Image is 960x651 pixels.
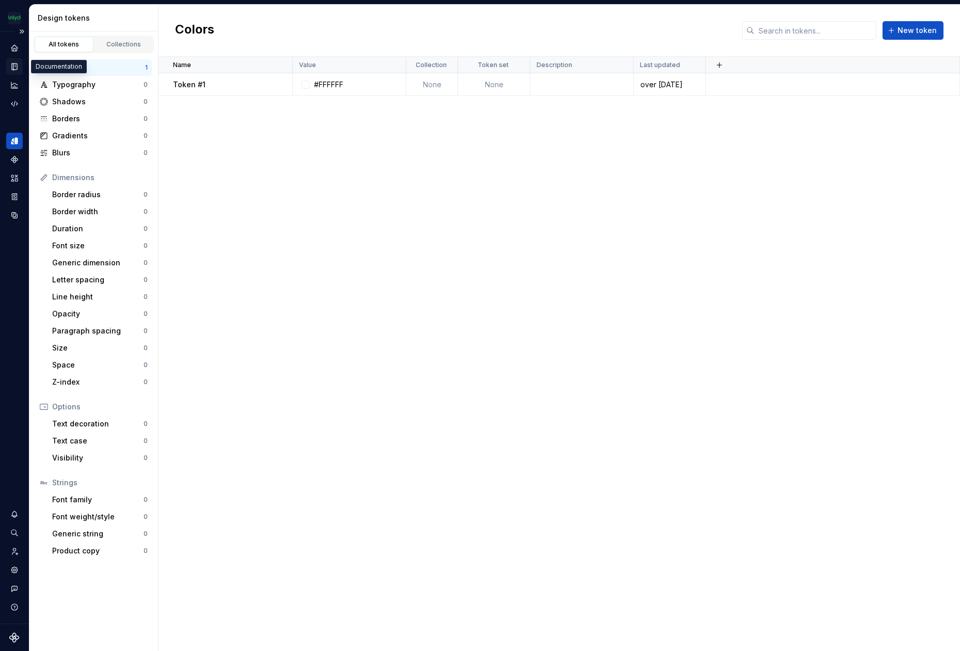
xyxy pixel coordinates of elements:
[640,61,680,69] p: Last updated
[48,543,152,559] a: Product copy0
[52,343,144,353] div: Size
[6,40,23,56] a: Home
[48,289,152,305] a: Line height0
[144,310,148,318] div: 0
[144,344,148,352] div: 0
[52,309,144,319] div: Opacity
[52,419,144,429] div: Text decoration
[52,275,144,285] div: Letter spacing
[52,131,144,141] div: Gradients
[48,237,152,254] a: Font size0
[36,93,152,110] a: Shadows0
[6,207,23,224] a: Data sources
[52,172,148,183] div: Dimensions
[52,478,148,488] div: Strings
[36,59,152,76] a: Colors1
[14,24,29,39] button: Expand sidebar
[52,80,144,90] div: Typography
[6,525,23,541] button: Search ⌘K
[52,224,144,234] div: Duration
[48,220,152,237] a: Duration0
[48,374,152,390] a: Z-index0
[36,145,152,161] a: Blurs0
[144,115,148,123] div: 0
[52,97,144,107] div: Shadows
[144,420,148,428] div: 0
[52,258,144,268] div: Generic dimension
[144,149,148,157] div: 0
[52,62,145,73] div: Colors
[478,61,509,69] p: Token set
[6,58,23,75] a: Documentation
[6,133,23,149] a: Design tokens
[48,450,152,466] a: Visibility0
[144,547,148,555] div: 0
[31,60,87,73] div: Documentation
[48,416,152,432] a: Text decoration0
[48,272,152,288] a: Letter spacing0
[52,114,144,124] div: Borders
[173,80,206,90] p: Token #1
[36,128,152,144] a: Gradients0
[458,73,530,96] td: None
[406,73,458,96] td: None
[52,326,144,336] div: Paragraph spacing
[98,40,150,49] div: Collections
[48,186,152,203] a: Border radius0
[48,491,152,508] a: Font family0
[8,12,21,24] img: 91fb9bbd-befe-470e-ae9b-8b56c3f0f44a.png
[144,378,148,386] div: 0
[6,506,23,522] button: Notifications
[6,188,23,205] a: Storybook stories
[144,293,148,301] div: 0
[144,81,148,89] div: 0
[48,255,152,271] a: Generic dimension0
[6,170,23,186] a: Assets
[52,241,144,251] div: Font size
[52,495,144,505] div: Font family
[52,529,144,539] div: Generic string
[9,632,20,643] a: Supernova Logo
[52,402,148,412] div: Options
[754,21,876,40] input: Search in tokens...
[6,96,23,112] a: Code automation
[52,546,144,556] div: Product copy
[52,512,144,522] div: Font weight/style
[144,361,148,369] div: 0
[48,340,152,356] a: Size0
[6,562,23,578] a: Settings
[48,509,152,525] a: Font weight/style0
[144,327,148,335] div: 0
[48,357,152,373] a: Space0
[52,436,144,446] div: Text case
[144,513,148,521] div: 0
[6,580,23,597] button: Contact support
[883,21,943,40] button: New token
[898,25,937,36] span: New token
[144,530,148,538] div: 0
[299,61,316,69] p: Value
[144,276,148,284] div: 0
[36,110,152,127] a: Borders0
[48,433,152,449] a: Text case0
[52,207,144,217] div: Border width
[48,306,152,322] a: Opacity0
[144,190,148,199] div: 0
[144,496,148,504] div: 0
[144,242,148,250] div: 0
[48,203,152,220] a: Border width0
[6,543,23,560] a: Invite team
[6,77,23,93] a: Analytics
[145,63,148,72] div: 1
[48,526,152,542] a: Generic string0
